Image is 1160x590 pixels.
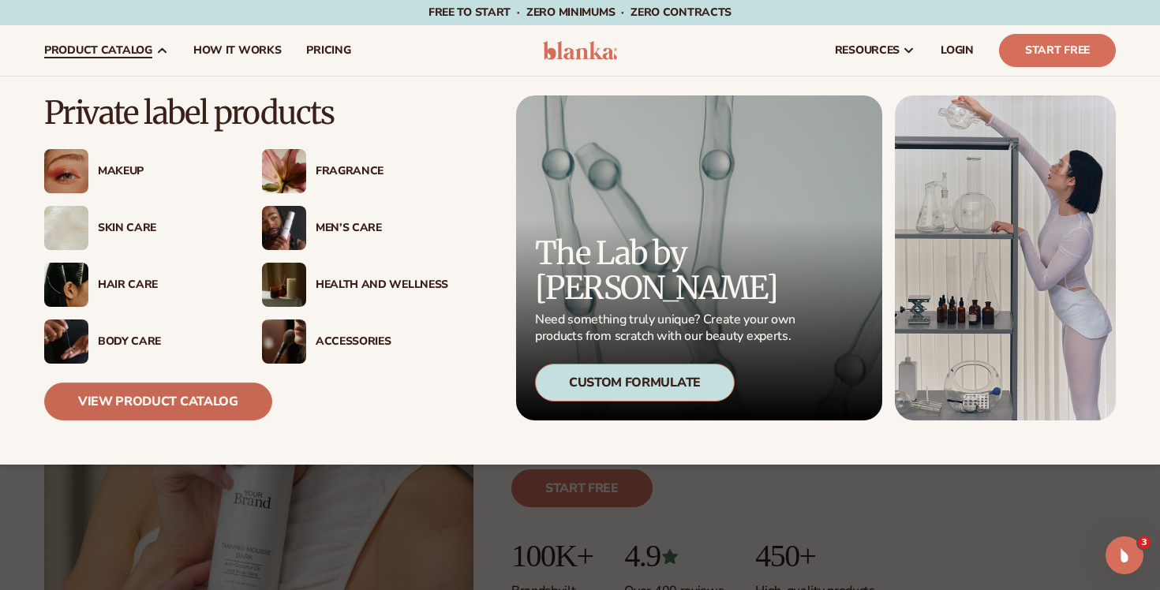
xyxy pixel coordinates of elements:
div: Skin Care [98,222,230,235]
a: Female with makeup brush. Accessories [262,319,448,364]
a: Male holding moisturizer bottle. Men’s Care [262,206,448,250]
div: Health And Wellness [316,278,448,292]
span: Free to start · ZERO minimums · ZERO contracts [428,5,732,20]
img: Candles and incense on table. [262,263,306,307]
span: product catalog [44,44,152,57]
div: Custom Formulate [535,364,735,401]
a: Candles and incense on table. Health And Wellness [262,263,448,307]
a: LOGIN [928,25,986,76]
a: product catalog [32,25,181,76]
span: LOGIN [941,44,974,57]
span: How It Works [193,44,282,57]
div: Accessories [316,335,448,349]
img: logo [543,41,618,60]
a: Microscopic product formula. The Lab by [PERSON_NAME] Need something truly unique? Create your ow... [516,95,882,420]
a: Female hair pulled back with clips. Hair Care [44,263,230,307]
p: The Lab by [PERSON_NAME] [535,236,800,305]
a: Female with glitter eye makeup. Makeup [44,149,230,193]
a: pricing [294,25,363,76]
div: Men’s Care [316,222,448,235]
a: Start Free [999,34,1116,67]
p: Private label products [44,95,448,130]
span: 3 [1138,536,1151,549]
a: Pink blooming flower. Fragrance [262,149,448,193]
div: Hair Care [98,278,230,292]
img: Female hair pulled back with clips. [44,263,88,307]
img: Male holding moisturizer bottle. [262,206,306,250]
img: Male hand applying moisturizer. [44,319,88,364]
div: Makeup [98,165,230,178]
a: View Product Catalog [44,383,272,420]
div: Fragrance [316,165,448,178]
img: Female with makeup brush. [262,319,306,364]
img: Cream moisturizer swatch. [44,206,88,250]
img: Pink blooming flower. [262,149,306,193]
img: Female in lab with equipment. [895,95,1116,420]
img: Female with glitter eye makeup. [44,149,88,193]
iframe: Intercom live chat [1106,536,1143,574]
div: Body Care [98,335,230,349]
a: Male hand applying moisturizer. Body Care [44,319,230,364]
span: resources [835,44,900,57]
a: How It Works [181,25,294,76]
a: Cream moisturizer swatch. Skin Care [44,206,230,250]
span: pricing [306,44,350,57]
p: Need something truly unique? Create your own products from scratch with our beauty experts. [535,312,800,345]
a: resources [822,25,928,76]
